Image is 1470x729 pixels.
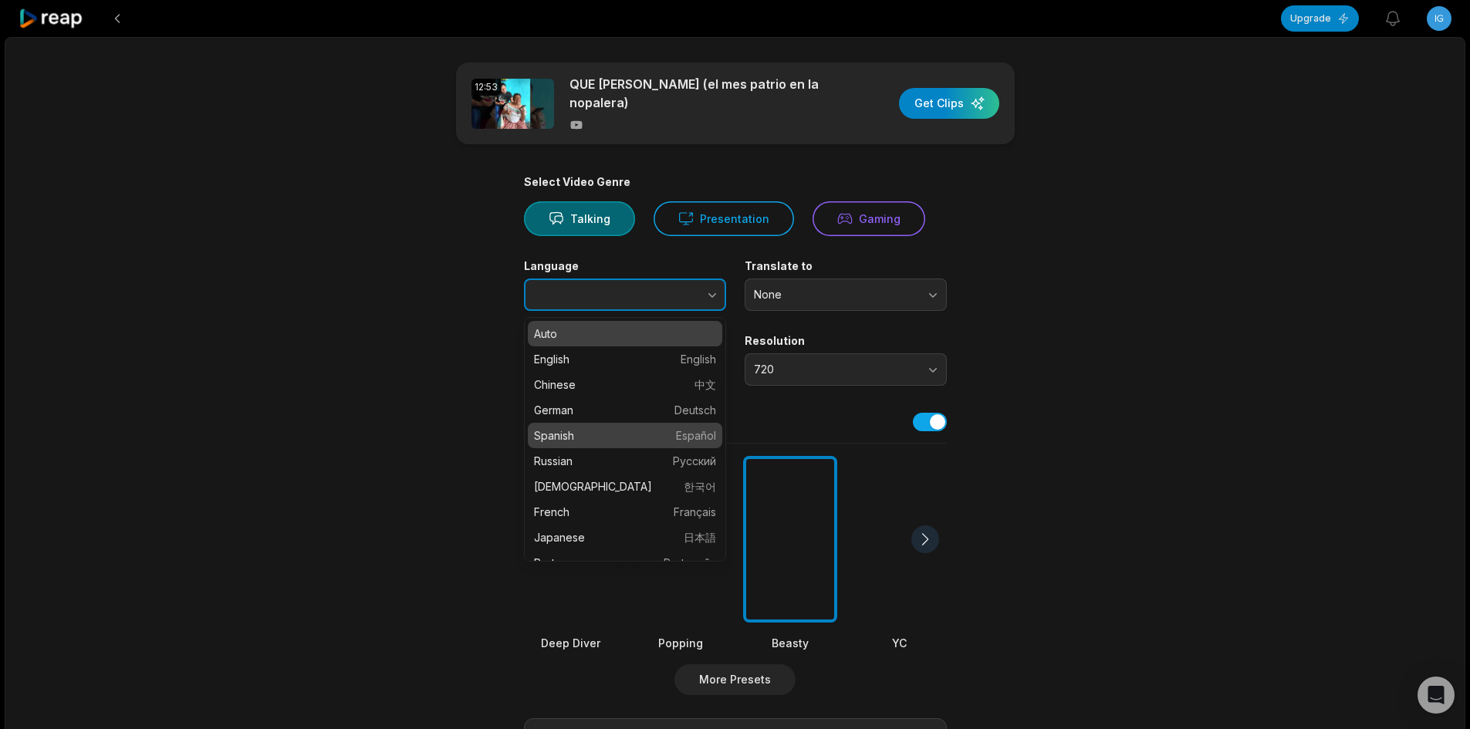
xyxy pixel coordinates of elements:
[534,453,716,469] p: Russian
[524,201,635,236] button: Talking
[745,353,947,386] button: 720
[745,334,947,348] label: Resolution
[743,635,837,651] div: Beasty
[524,175,947,189] div: Select Video Genre
[569,75,836,112] p: QUE [PERSON_NAME] (el mes patrio en la nopalera)
[534,402,716,418] p: German
[471,79,501,96] div: 12:53
[676,427,716,444] span: Español
[674,504,716,520] span: Français
[745,259,947,273] label: Translate to
[664,555,716,571] span: Português
[524,635,618,651] div: Deep Diver
[684,478,716,494] span: 한국어
[674,664,796,695] button: More Presets
[534,351,716,367] p: English
[754,288,916,302] span: None
[1418,677,1455,714] div: Open Intercom Messenger
[534,529,716,545] p: Japanese
[853,635,947,651] div: YC
[534,427,716,444] p: Spanish
[1281,5,1359,32] button: Upgrade
[534,376,716,393] p: Chinese
[684,529,716,545] span: 日本語
[524,259,726,273] label: Language
[681,351,716,367] span: English
[534,504,716,520] p: French
[634,635,728,651] div: Popping
[745,278,947,311] button: None
[899,88,999,119] button: Get Clips
[534,478,716,494] p: [DEMOGRAPHIC_DATA]
[673,453,716,469] span: Русский
[534,555,716,571] p: Portuguese
[754,363,916,376] span: 720
[694,376,716,393] span: 中文
[534,326,716,342] p: Auto
[813,201,925,236] button: Gaming
[654,201,794,236] button: Presentation
[674,402,716,418] span: Deutsch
